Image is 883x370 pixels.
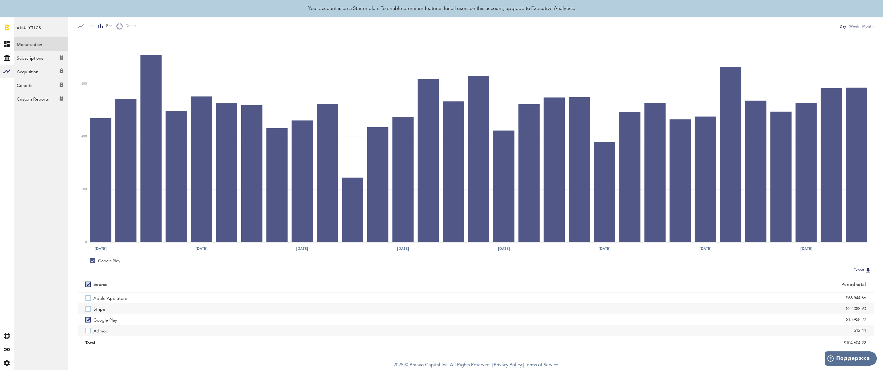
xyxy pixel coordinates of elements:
text: 0 [85,241,87,244]
a: Custom Reports [14,92,68,106]
span: Stripe [93,303,105,314]
a: Acquisition [14,65,68,78]
span: Analytics [17,24,41,37]
a: Monetization [14,37,68,51]
a: Cohorts [14,78,68,92]
text: [DATE] [397,246,409,251]
iframe: Открывает виджет для поиска дополнительной информации [825,351,877,367]
button: Export [852,266,874,274]
span: Google Play [93,314,117,325]
text: [DATE] [498,246,510,251]
a: Subscriptions [14,51,68,65]
text: [DATE] [800,246,812,251]
div: Source [93,282,107,287]
text: [DATE] [95,246,106,251]
div: Total [85,338,468,348]
text: [DATE] [296,246,308,251]
div: Month [862,23,874,29]
span: Apple App Store [93,292,127,303]
text: 200 [81,188,87,191]
div: $22,088.90 [483,304,866,314]
div: Week [849,23,859,29]
span: Line [84,24,94,29]
img: Export [864,267,872,274]
text: 600 [81,83,87,86]
span: 2025 © Braavo Capital Inc. All Rights Reserved. [393,361,491,370]
text: [DATE] [196,246,207,251]
span: Donut [123,24,136,29]
div: $66,544.66 [483,293,866,303]
text: [DATE] [700,246,711,251]
text: 400 [81,135,87,138]
a: Privacy Policy [494,363,522,368]
div: Day [840,23,846,29]
div: $12.44 [483,326,866,335]
div: Your account is on a Starter plan. To enable premium features for all users on this account, upgr... [308,5,575,12]
div: $15,958.22 [483,315,866,324]
span: Admob [93,325,108,336]
div: Period total [483,282,866,287]
text: [DATE] [599,246,610,251]
div: $104,604.22 [483,338,866,348]
div: Google Play [90,258,120,264]
a: Terms of Service [525,363,558,368]
span: Bar [103,24,112,29]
